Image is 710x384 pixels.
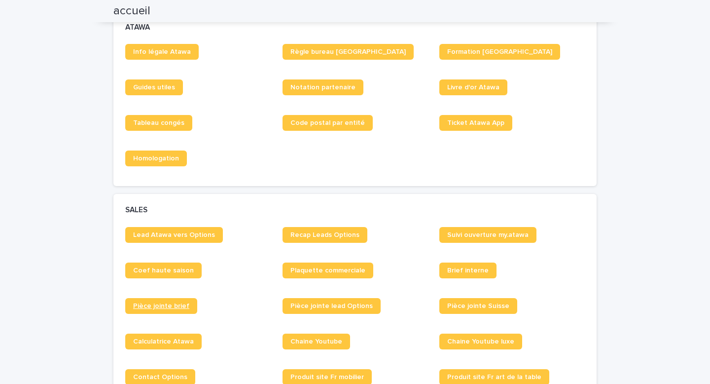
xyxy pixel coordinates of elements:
span: Info légale Atawa [133,48,191,55]
a: Notation partenaire [283,79,363,95]
a: Ticket Atawa App [439,115,512,131]
a: Plaquette commerciale [283,263,373,278]
a: Règle bureau [GEOGRAPHIC_DATA] [283,44,414,60]
span: Coef haute saison [133,267,194,274]
a: Info légale Atawa [125,44,199,60]
h2: SALES [125,206,147,215]
span: Brief interne [447,267,489,274]
span: Chaine Youtube luxe [447,338,514,345]
a: Formation [GEOGRAPHIC_DATA] [439,44,560,60]
span: Calculatrice Atawa [133,338,194,345]
span: Livre d'or Atawa [447,84,499,91]
a: Pièce jointe brief [125,298,197,314]
a: Recap Leads Options [283,227,367,243]
span: Homologation [133,155,179,162]
a: Pièce jointe Suisse [439,298,517,314]
span: Notation partenaire [290,84,355,91]
span: Plaquette commerciale [290,267,365,274]
a: Homologation [125,151,187,166]
a: Lead Atawa vers Options [125,227,223,243]
span: Guides utiles [133,84,175,91]
a: Suivi ouverture my.atawa [439,227,536,243]
a: Guides utiles [125,79,183,95]
span: Pièce jointe Suisse [447,303,509,309]
span: Produit site Fr mobilier [290,374,364,381]
a: Chaine Youtube [283,334,350,349]
span: Contact Options [133,374,187,381]
a: Code postal par entité [283,115,373,131]
span: Suivi ouverture my.atawa [447,231,529,238]
a: Pièce jointe lead Options [283,298,381,314]
a: Coef haute saison [125,263,202,278]
span: Formation [GEOGRAPHIC_DATA] [447,48,552,55]
span: Code postal par entité [290,119,365,126]
a: Brief interne [439,263,497,278]
span: Pièce jointe lead Options [290,303,373,309]
span: Lead Atawa vers Options [133,231,215,238]
h2: accueil [113,4,150,18]
a: Chaine Youtube luxe [439,334,522,349]
span: Ticket Atawa App [447,119,504,126]
a: Calculatrice Atawa [125,334,202,349]
span: Produit site Fr art de la table [447,374,541,381]
span: Règle bureau [GEOGRAPHIC_DATA] [290,48,406,55]
a: Livre d'or Atawa [439,79,507,95]
span: Tableau congés [133,119,184,126]
a: Tableau congés [125,115,192,131]
span: Chaine Youtube [290,338,342,345]
span: Pièce jointe brief [133,303,189,309]
span: Recap Leads Options [290,231,359,238]
h2: ATAWA [125,23,150,32]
